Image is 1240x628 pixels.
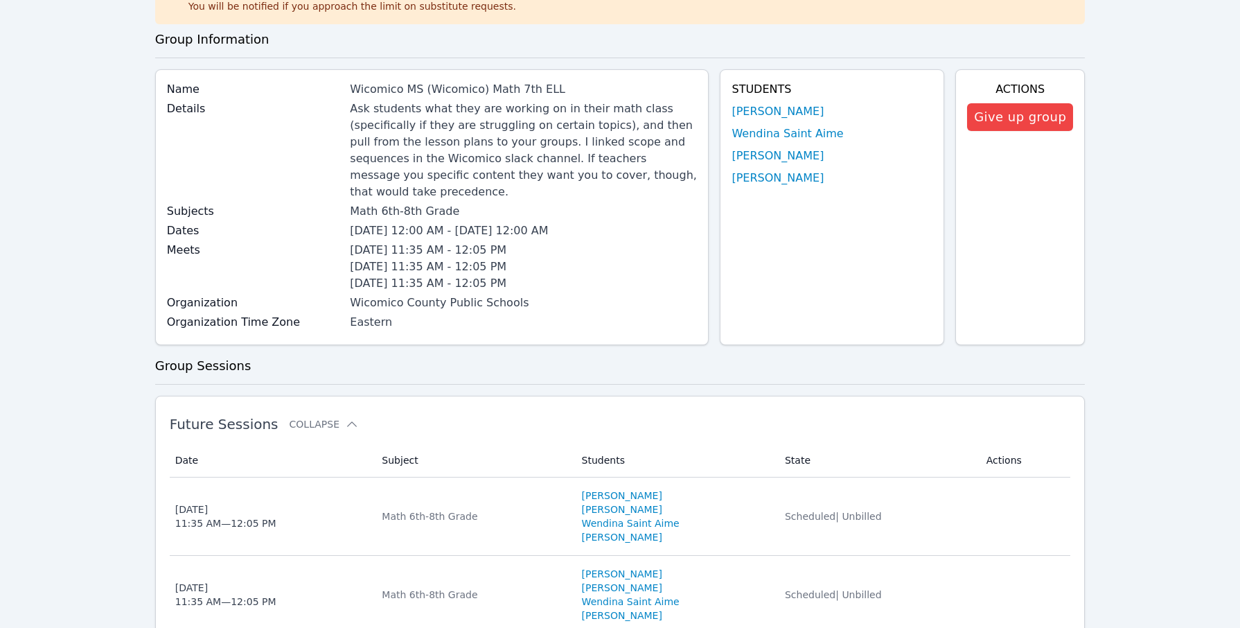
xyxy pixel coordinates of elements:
a: [PERSON_NAME] [582,530,662,544]
a: [PERSON_NAME] [582,503,662,516]
li: [DATE] 11:35 AM - 12:05 PM [350,275,697,292]
span: [DATE] 12:00 AM - [DATE] 12:00 AM [350,224,548,237]
a: [PERSON_NAME] [732,103,824,120]
div: Wicomico MS (Wicomico) Math 7th ELL [350,81,697,98]
div: Math 6th-8th Grade [350,203,697,220]
label: Details [167,101,342,117]
div: Wicomico County Public Schools [350,295,697,311]
div: Math 6th-8th Grade [382,509,565,523]
div: Eastern [350,314,697,331]
li: [DATE] 11:35 AM - 12:05 PM [350,259,697,275]
label: Name [167,81,342,98]
a: Wendina Saint Aime [582,595,680,609]
a: [PERSON_NAME] [582,489,662,503]
h4: Students [732,81,932,98]
a: Wendina Saint Aime [732,125,843,142]
div: [DATE] 11:35 AM — 12:05 PM [175,581,276,609]
th: Subject [373,444,573,478]
a: [PERSON_NAME] [582,609,662,622]
div: [DATE] 11:35 AM — 12:05 PM [175,503,276,530]
a: [PERSON_NAME] [582,567,662,581]
span: Scheduled | Unbilled [785,511,882,522]
th: Actions [978,444,1071,478]
div: Math 6th-8th Grade [382,588,565,602]
label: Subjects [167,203,342,220]
button: Collapse [290,417,359,431]
label: Meets [167,242,342,259]
a: Wendina Saint Aime [582,516,680,530]
tr: [DATE]11:35 AM—12:05 PMMath 6th-8th Grade[PERSON_NAME][PERSON_NAME]Wendina Saint Aime[PERSON_NAME... [170,478,1071,556]
span: Future Sessions [170,416,278,433]
span: Scheduled | Unbilled [785,589,882,600]
label: Organization Time Zone [167,314,342,331]
h3: Group Sessions [155,356,1086,376]
th: Date [170,444,374,478]
h4: Actions [967,81,1073,98]
a: [PERSON_NAME] [732,148,824,164]
a: [PERSON_NAME] [732,170,824,186]
button: Give up group [967,103,1073,131]
th: State [777,444,978,478]
th: Students [574,444,777,478]
li: [DATE] 11:35 AM - 12:05 PM [350,242,697,259]
label: Dates [167,223,342,239]
label: Organization [167,295,342,311]
a: [PERSON_NAME] [582,581,662,595]
h3: Group Information [155,30,1086,49]
div: Ask students what they are working on in their math class (specifically if they are struggling on... [350,101,697,200]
